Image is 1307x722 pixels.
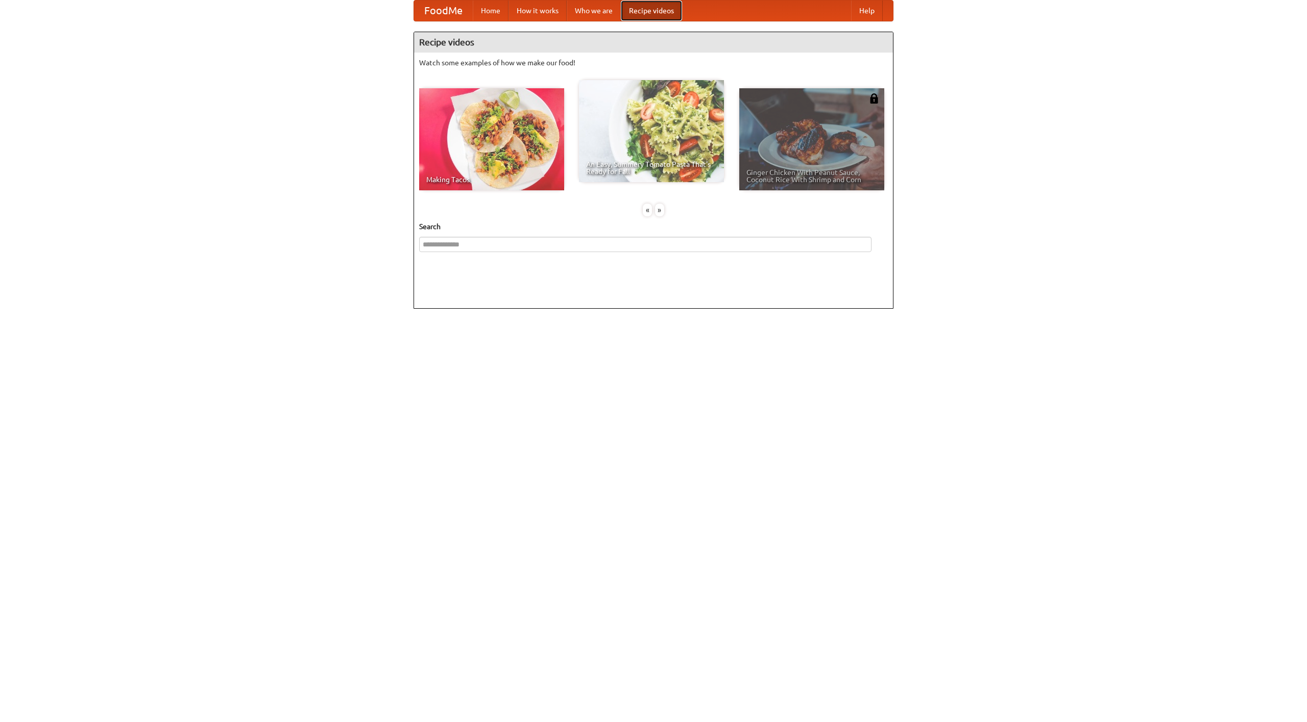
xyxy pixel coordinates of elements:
a: An Easy, Summery Tomato Pasta That's Ready for Fall [579,80,724,182]
a: How it works [509,1,567,21]
a: Making Tacos [419,88,564,190]
img: 483408.png [869,93,879,104]
a: Who we are [567,1,621,21]
a: Home [473,1,509,21]
h4: Recipe videos [414,32,893,53]
a: Recipe videos [621,1,682,21]
p: Watch some examples of how we make our food! [419,58,888,68]
h5: Search [419,221,888,232]
span: An Easy, Summery Tomato Pasta That's Ready for Fall [586,161,717,175]
a: Help [851,1,883,21]
a: FoodMe [414,1,473,21]
div: » [655,204,664,216]
span: Making Tacos [426,176,557,183]
div: « [643,204,652,216]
